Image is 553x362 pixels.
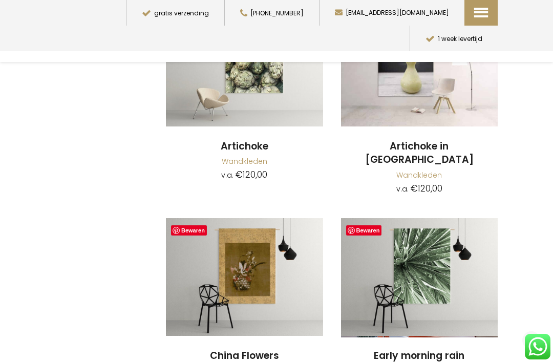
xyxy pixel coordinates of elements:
[166,140,323,154] a: Artichoke
[341,218,498,337] a: Early Morning Rain
[222,156,267,166] a: Wandkleden
[236,168,267,181] bdi: 120,00
[166,218,323,337] a: China Flowers
[411,182,442,195] bdi: 120,00
[221,170,233,180] span: v.a.
[166,9,323,126] img: Artichoke
[346,225,382,236] a: Bewaren
[396,170,442,180] a: Wandkleden
[166,9,323,128] a: ArtichokeDetail Foto Van Wandkleed Kleedup Artichoke Leuk Voor In De Keuken Als Wanddecoratie
[341,9,498,128] a: Artichoke In Vase
[341,9,498,126] img: Artichoke In Vase
[410,26,498,51] button: 1 week levertijd
[396,184,409,194] span: v.a.
[411,182,418,195] span: €
[171,225,207,236] a: Bewaren
[341,218,498,336] img: Early Morning Rain
[166,218,323,336] img: China Flowers
[341,140,498,167] a: Artichoke in [GEOGRAPHIC_DATA]
[236,168,243,181] span: €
